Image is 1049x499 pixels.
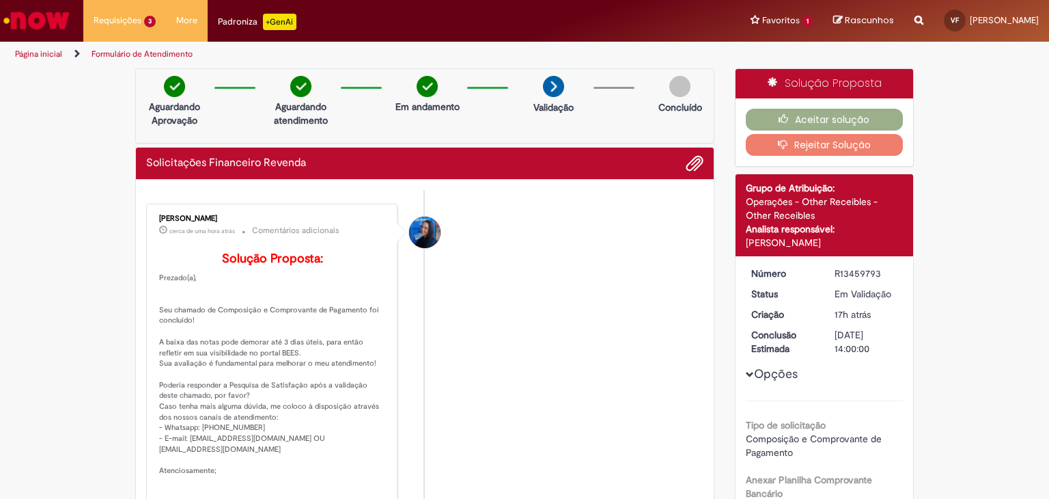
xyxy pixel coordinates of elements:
[15,49,62,59] a: Página inicial
[290,76,311,97] img: check-circle-green.png
[169,227,235,235] span: cerca de uma hora atrás
[92,49,193,59] a: Formulário de Atendimento
[669,76,690,97] img: img-circle-grey.png
[802,16,813,27] span: 1
[658,100,702,114] p: Concluído
[252,225,339,237] small: Comentários adicionais
[543,76,564,97] img: arrow-next.png
[845,14,894,27] span: Rascunhos
[741,267,825,280] dt: Número
[218,14,296,30] div: Padroniza
[762,14,800,27] span: Favoritos
[741,308,825,321] dt: Criação
[395,100,460,113] p: Em andamento
[746,419,826,431] b: Tipo de solicitação
[835,308,871,321] time: 28/08/2025 18:12:39
[169,227,235,235] time: 29/08/2025 10:17:18
[951,16,959,25] span: VF
[417,76,438,97] img: check-circle-green.png
[970,14,1039,26] span: [PERSON_NAME]
[144,16,156,27] span: 3
[746,236,904,249] div: [PERSON_NAME]
[746,222,904,236] div: Analista responsável:
[833,14,894,27] a: Rascunhos
[835,287,898,301] div: Em Validação
[835,308,898,321] div: 28/08/2025 18:12:39
[741,287,825,301] dt: Status
[835,267,898,280] div: R13459793
[141,100,208,127] p: Aguardando Aprovação
[686,154,703,172] button: Adicionar anexos
[263,14,296,30] p: +GenAi
[746,195,904,222] div: Operações - Other Receibles - Other Receibles
[533,100,574,114] p: Validação
[746,134,904,156] button: Rejeitar Solução
[741,328,825,355] dt: Conclusão Estimada
[268,100,334,127] p: Aguardando atendimento
[746,109,904,131] button: Aceitar solução
[409,217,440,248] div: Luana Albuquerque
[164,76,185,97] img: check-circle-green.png
[10,42,689,67] ul: Trilhas de página
[1,7,72,34] img: ServiceNow
[176,14,197,27] span: More
[835,308,871,321] span: 17h atrás
[746,181,904,195] div: Grupo de Atribuição:
[835,328,898,355] div: [DATE] 14:00:00
[94,14,141,27] span: Requisições
[746,433,884,459] span: Composição e Comprovante de Pagamento
[146,157,306,170] h2: Solicitações Financeiro Revenda Histórico de tíquete
[159,215,387,223] div: [PERSON_NAME]
[222,251,323,267] b: Solução Proposta:
[736,69,914,98] div: Solução Proposta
